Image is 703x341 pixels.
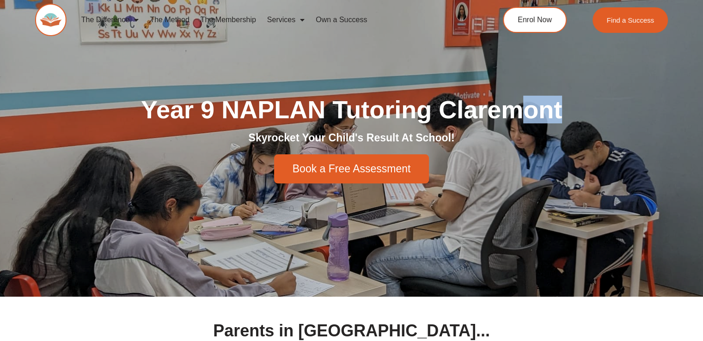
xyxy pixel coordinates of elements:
span: Enrol Now [518,16,552,24]
h1: Year 9 NAPLAN Tutoring Claremont [93,97,611,122]
a: Services [262,9,310,30]
a: Find a Success [593,7,668,33]
a: The Method [144,9,195,30]
a: Enrol Now [503,7,567,33]
h1: Parents in [GEOGRAPHIC_DATA]... [209,323,494,339]
a: The Difference [76,9,145,30]
a: The Membership [195,9,262,30]
span: Find a Success [606,17,654,24]
nav: Menu [76,9,467,30]
a: Book a Free Assessment [274,154,429,183]
a: Own a Success [310,9,373,30]
span: Book a Free Assessment [293,164,411,174]
h2: Skyrocket Your Child's Result At School! [93,131,611,145]
iframe: Chat Widget [549,237,703,341]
